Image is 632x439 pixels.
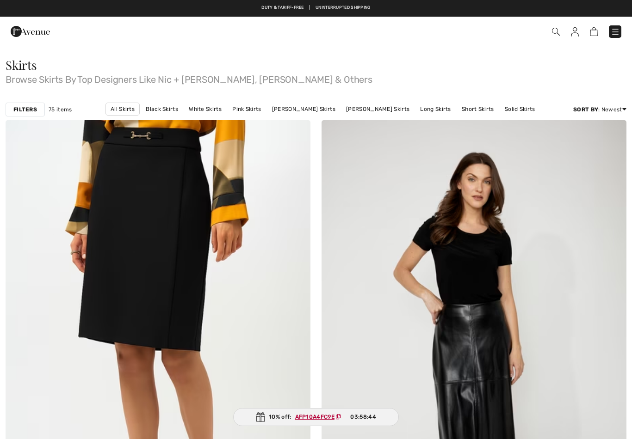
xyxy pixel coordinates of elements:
[295,414,335,420] ins: AFP10A4FC9E
[49,105,72,114] span: 75 items
[6,57,37,73] span: Skirts
[228,103,266,115] a: Pink Skirts
[267,103,340,115] a: [PERSON_NAME] Skirts
[341,103,414,115] a: [PERSON_NAME] Skirts
[233,408,399,426] div: 10% off:
[13,105,37,114] strong: Filters
[457,103,499,115] a: Short Skirts
[590,27,598,36] img: Shopping Bag
[573,105,626,114] div: : Newest
[500,103,540,115] a: Solid Skirts
[573,106,598,113] strong: Sort By
[105,103,140,116] a: All Skirts
[256,412,265,422] img: Gift.svg
[141,103,183,115] a: Black Skirts
[571,27,579,37] img: My Info
[11,26,50,35] a: 1ère Avenue
[184,103,226,115] a: White Skirts
[350,413,376,421] span: 03:58:44
[11,22,50,41] img: 1ère Avenue
[415,103,455,115] a: Long Skirts
[611,27,620,37] img: Menu
[552,28,560,36] img: Search
[6,71,626,84] span: Browse Skirts By Top Designers Like Nic + [PERSON_NAME], [PERSON_NAME] & Others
